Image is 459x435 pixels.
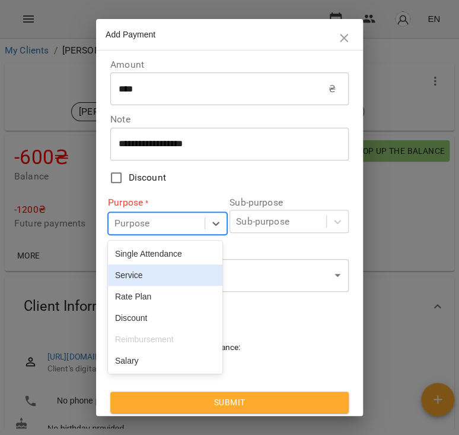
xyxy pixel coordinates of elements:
[108,264,222,286] div: Service
[189,339,270,370] div: 0
[108,329,222,350] div: Reimbursement
[110,242,349,256] label: Payment Source
[108,243,222,264] div: Single Attendance
[129,171,166,185] span: Discount
[114,216,149,231] div: Purpose
[108,196,227,209] label: Purpose
[230,198,349,207] label: Sub-purpose
[108,350,222,371] div: Salary
[192,341,268,354] h6: New Balance :
[108,286,222,307] div: Rate Plan
[108,307,222,329] div: Discount
[110,301,349,311] label: Provide date of payment
[110,115,349,124] label: Note
[110,392,349,413] button: Submit
[120,395,339,409] span: Submit
[106,30,155,39] span: Add Payment
[236,215,289,229] div: Sub-purpose
[110,60,349,70] label: Amount
[329,82,336,96] p: ₴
